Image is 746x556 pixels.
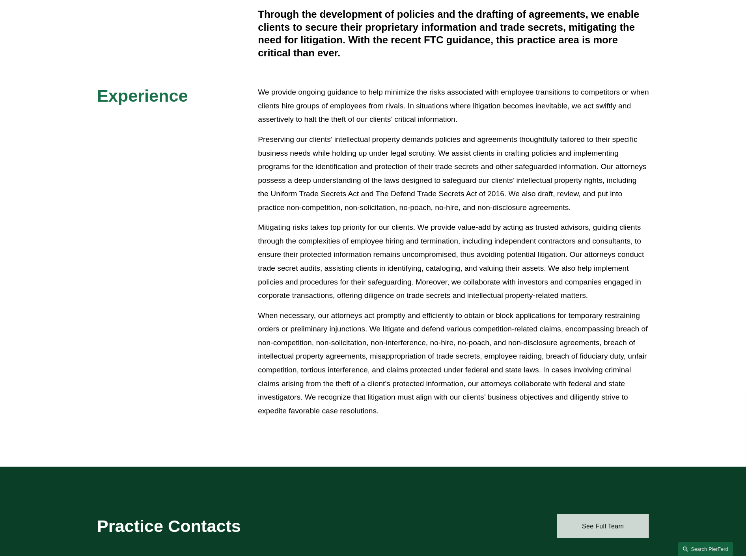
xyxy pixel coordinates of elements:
p: When necessary, our attorneys act promptly and efficiently to obtain or block applications for te... [258,309,649,418]
p: We provide ongoing guidance to help minimize the risks associated with employee transitions to co... [258,86,649,126]
span: Experience [97,86,188,105]
p: Preserving our clients’ intellectual property demands policies and agreements thoughtfully tailor... [258,133,649,214]
h4: Through the development of policies and the drafting of agreements, we enable clients to secure t... [258,8,649,59]
h2: Practice Contacts [97,516,350,536]
a: Search this site [678,542,733,556]
p: Mitigating risks takes top priority for our clients. We provide value-add by acting as trusted ad... [258,221,649,302]
a: See Full Team [557,514,649,538]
